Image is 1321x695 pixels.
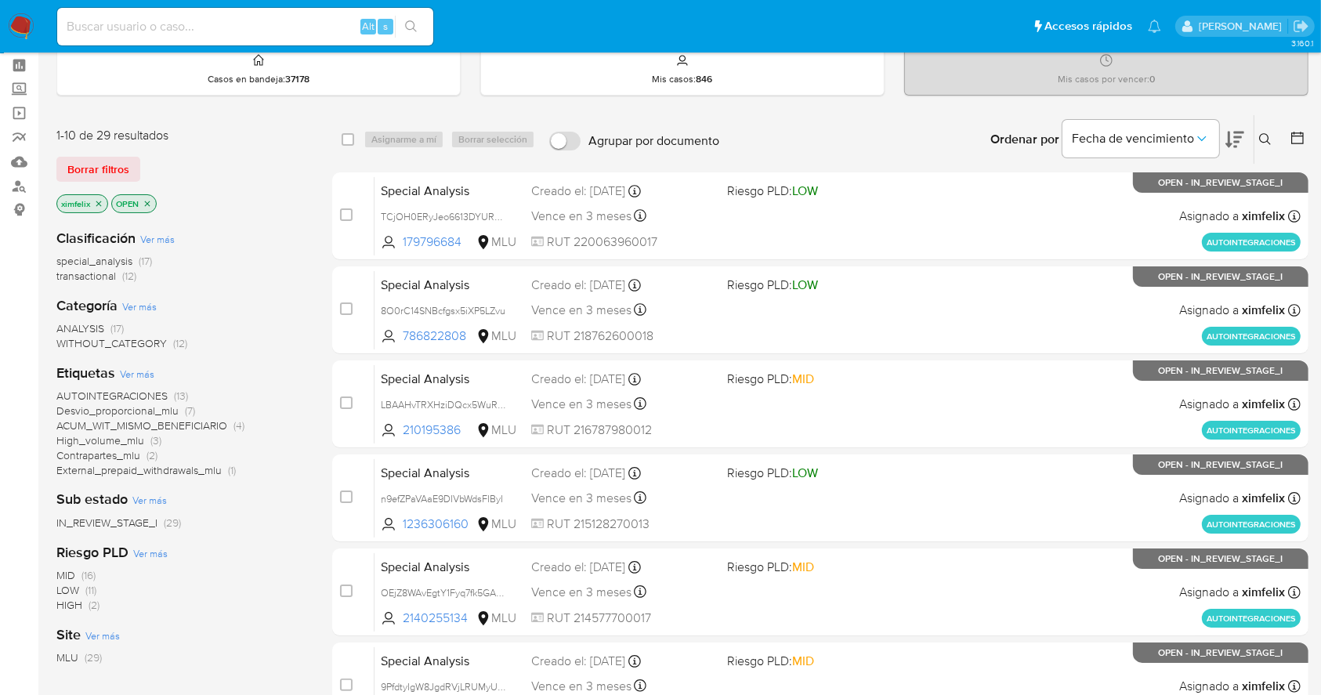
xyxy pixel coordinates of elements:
[1148,20,1161,33] a: Notificaciones
[1291,37,1313,49] span: 3.160.1
[362,19,375,34] span: Alt
[1199,19,1287,34] p: ximena.felix@mercadolibre.com
[395,16,427,38] button: search-icon
[1293,18,1309,34] a: Salir
[57,16,433,37] input: Buscar usuario o caso...
[1044,18,1132,34] span: Accesos rápidos
[383,19,388,34] span: s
